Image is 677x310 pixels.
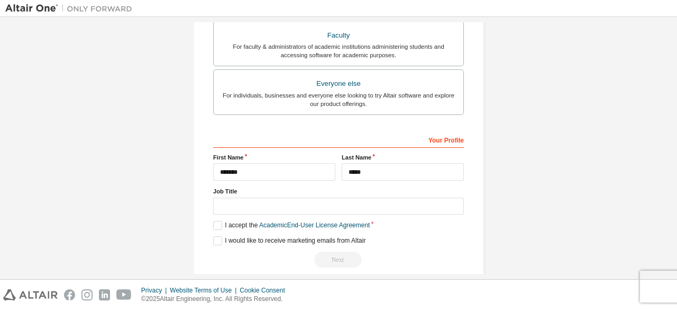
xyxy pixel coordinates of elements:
[141,295,291,304] p: © 2025 Altair Engineering, Inc. All Rights Reserved.
[220,76,457,91] div: Everyone else
[220,42,457,59] div: For faculty & administrators of academic institutions administering students and accessing softwa...
[213,221,370,230] label: I accept the
[240,286,291,295] div: Cookie Consent
[220,91,457,108] div: For individuals, businesses and everyone else looking to try Altair software and explore our prod...
[5,3,138,14] img: Altair One
[141,286,170,295] div: Privacy
[99,289,110,300] img: linkedin.svg
[170,286,240,295] div: Website Terms of Use
[213,187,464,196] label: Job Title
[259,222,370,229] a: Academic End-User License Agreement
[64,289,75,300] img: facebook.svg
[213,131,464,148] div: Your Profile
[116,289,132,300] img: youtube.svg
[213,236,365,245] label: I would like to receive marketing emails from Altair
[342,153,464,162] label: Last Name
[3,289,58,300] img: altair_logo.svg
[213,252,464,268] div: Read and acccept EULA to continue
[220,28,457,43] div: Faculty
[213,153,335,162] label: First Name
[81,289,93,300] img: instagram.svg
